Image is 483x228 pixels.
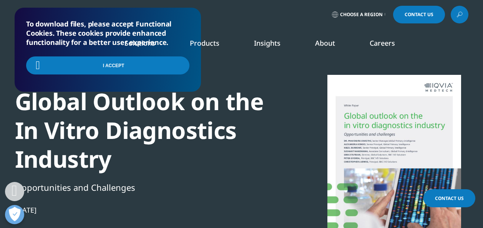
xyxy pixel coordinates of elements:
[340,12,383,18] span: Choose a Region
[315,38,335,48] a: About
[393,6,445,23] a: Contact Us
[190,38,219,48] a: Products
[435,195,464,202] span: Contact Us
[423,189,475,207] a: Contact Us
[80,27,468,63] nav: Primary
[15,181,279,194] div: Opportunities and Challenges
[370,38,395,48] a: Careers
[15,205,279,215] div: [DATE]
[15,87,279,173] div: Global Outlook on the In Vitro Diagnostics Industry
[254,38,281,48] a: Insights
[26,56,189,74] input: I Accept
[5,205,24,224] button: Präferenzen öffnen
[124,38,155,48] a: Solutions
[405,12,433,17] span: Contact Us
